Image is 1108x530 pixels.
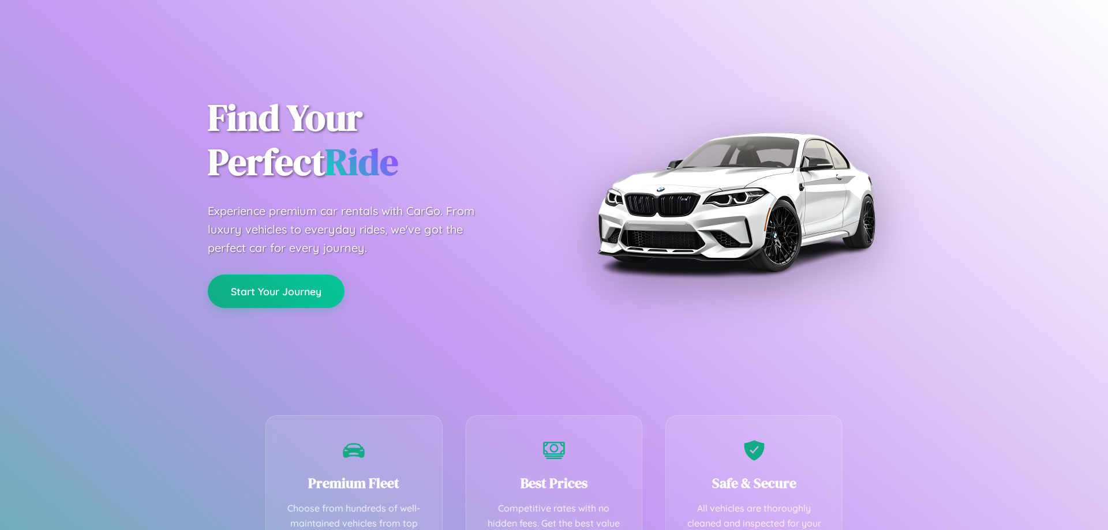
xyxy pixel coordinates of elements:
[283,473,425,493] h3: Premium Fleet
[683,473,825,493] h3: Safe & Secure
[484,473,625,493] h3: Best Prices
[208,275,345,308] button: Start Your Journey
[208,202,496,257] p: Experience premium car rentals with CarGo. From luxury vehicles to everyday rides, we've got the ...
[325,137,398,187] span: Ride
[592,58,880,346] img: Premium BMW car rental vehicle
[208,96,537,185] h1: Find Your Perfect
